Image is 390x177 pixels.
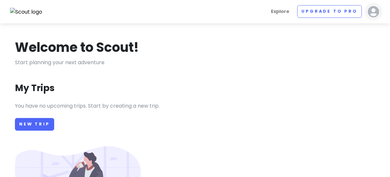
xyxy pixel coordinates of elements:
[15,118,54,131] a: New Trip
[297,5,362,18] a: Upgrade to Pro
[15,102,375,110] p: You have no upcoming trips. Start by creating a new trip.
[15,39,139,56] h1: Welcome to Scout!
[15,82,55,94] h3: My Trips
[367,5,380,18] img: User profile
[268,5,292,18] a: Explore
[15,58,375,67] p: Start planning your next adventure
[10,8,43,16] img: Scout logo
